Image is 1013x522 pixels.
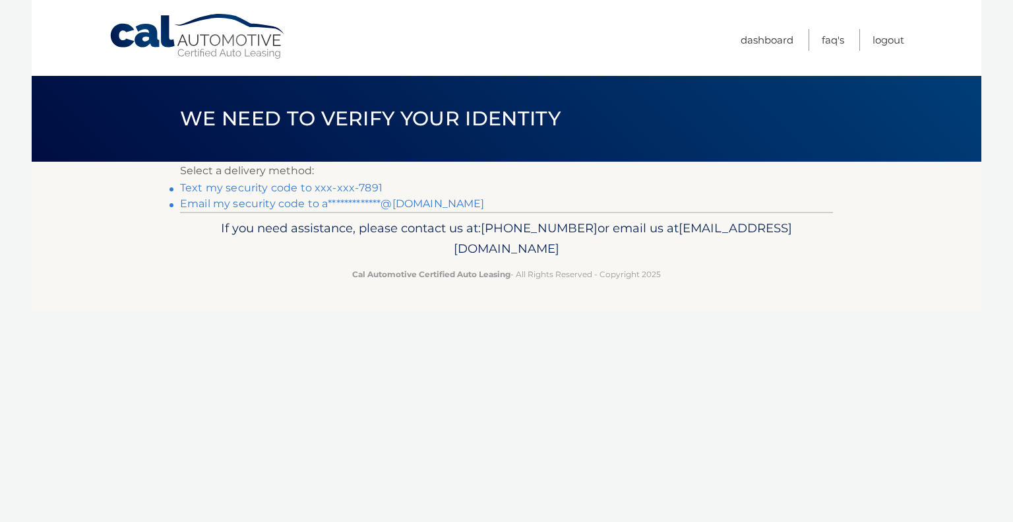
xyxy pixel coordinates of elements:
[352,269,510,279] strong: Cal Automotive Certified Auto Leasing
[180,181,383,194] a: Text my security code to xxx-xxx-7891
[822,29,844,51] a: FAQ's
[180,162,833,180] p: Select a delivery method:
[180,106,561,131] span: We need to verify your identity
[189,267,824,281] p: - All Rights Reserved - Copyright 2025
[481,220,598,236] span: [PHONE_NUMBER]
[189,218,824,260] p: If you need assistance, please contact us at: or email us at
[873,29,904,51] a: Logout
[109,13,287,60] a: Cal Automotive
[741,29,793,51] a: Dashboard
